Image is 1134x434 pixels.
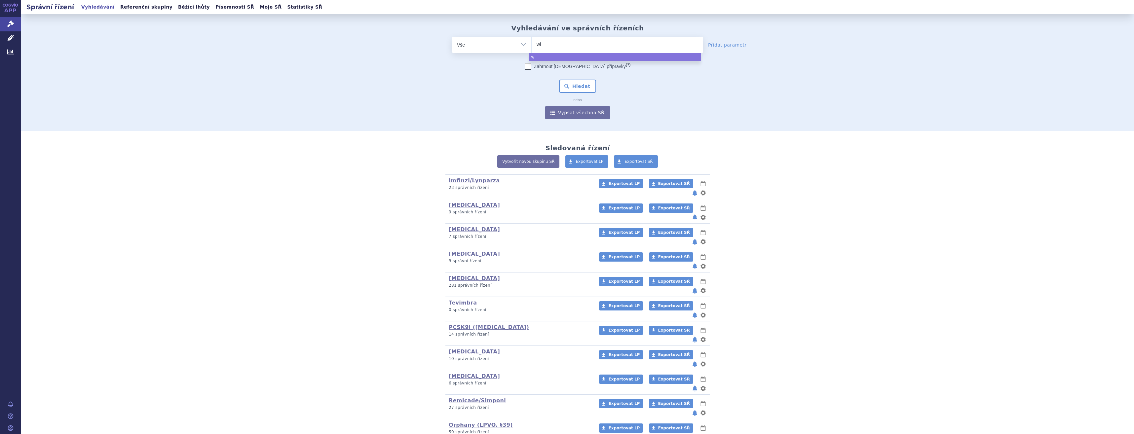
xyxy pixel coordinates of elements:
h2: Správní řízení [21,2,79,12]
a: PCSK9i ([MEDICAL_DATA]) [449,324,529,330]
h2: Vyhledávání ve správních řízeních [511,24,644,32]
span: Exportovat SŘ [658,181,690,186]
button: notifikace [692,287,698,295]
p: 9 správních řízení [449,209,590,215]
p: 10 správních řízení [449,356,590,362]
button: notifikace [692,189,698,197]
span: Exportovat SŘ [624,159,653,164]
a: Exportovat SŘ [649,301,693,310]
button: nastavení [700,384,706,392]
button: lhůty [700,400,706,408]
p: 23 správních řízení [449,185,590,191]
span: Exportovat LP [608,279,640,284]
a: Moje SŘ [258,3,283,12]
span: Exportovat SŘ [658,377,690,381]
a: [MEDICAL_DATA] [449,275,500,281]
a: Běžící lhůty [176,3,212,12]
button: nastavení [700,409,706,417]
li: w [529,53,701,61]
a: Exportovat SŘ [614,155,658,168]
button: nastavení [700,287,706,295]
button: lhůty [700,424,706,432]
span: Exportovat LP [608,328,640,333]
a: Exportovat SŘ [649,277,693,286]
button: notifikace [692,409,698,417]
button: nastavení [700,213,706,221]
a: Imfinzi/Lynparza [449,177,500,184]
a: Exportovat LP [599,179,643,188]
a: Referenční skupiny [118,3,174,12]
p: 6 správních řízení [449,380,590,386]
span: Exportovat SŘ [658,304,690,308]
span: Exportovat SŘ [658,255,690,259]
a: Exportovat SŘ [649,375,693,384]
a: Exportovat LP [599,399,643,408]
span: Exportovat LP [608,401,640,406]
a: Exportovat LP [565,155,609,168]
button: lhůty [700,326,706,334]
button: notifikace [692,336,698,344]
button: nastavení [700,189,706,197]
a: Exportovat SŘ [649,228,693,237]
a: Vypsat všechna SŘ [545,106,610,119]
a: Přidat parametr [708,42,747,48]
span: Exportovat LP [608,206,640,210]
span: Exportovat LP [608,426,640,430]
span: Exportovat LP [608,352,640,357]
a: Tevimbra [449,300,477,306]
button: nastavení [700,262,706,270]
button: notifikace [692,360,698,368]
button: lhůty [700,253,706,261]
i: nebo [570,98,585,102]
a: Exportovat SŘ [649,350,693,359]
a: Orphany (LPVO, §39) [449,422,513,428]
a: Exportovat SŘ [649,399,693,408]
a: Exportovat LP [599,203,643,213]
a: Exportovat SŘ [649,179,693,188]
label: Zahrnout [DEMOGRAPHIC_DATA] přípravky [525,63,630,70]
span: Exportovat LP [608,304,640,308]
p: 3 správní řízení [449,258,590,264]
a: [MEDICAL_DATA] [449,348,500,355]
button: notifikace [692,311,698,319]
a: Exportovat LP [599,252,643,262]
a: Exportovat SŘ [649,326,693,335]
a: [MEDICAL_DATA] [449,226,500,233]
button: lhůty [700,204,706,212]
a: Remicade/Simponi [449,397,506,404]
a: [MEDICAL_DATA] [449,202,500,208]
span: Exportovat LP [608,181,640,186]
a: Exportovat LP [599,301,643,310]
a: Exportovat LP [599,326,643,335]
a: Vytvořit novou skupinu SŘ [497,155,559,168]
button: lhůty [700,302,706,310]
button: nastavení [700,238,706,246]
a: Exportovat LP [599,423,643,433]
button: lhůty [700,277,706,285]
span: Exportovat SŘ [658,206,690,210]
button: lhůty [700,180,706,188]
a: Exportovat LP [599,350,643,359]
span: Exportovat SŘ [658,328,690,333]
span: Exportovat SŘ [658,401,690,406]
a: Vyhledávání [79,3,117,12]
button: notifikace [692,384,698,392]
a: Exportovat LP [599,228,643,237]
span: Exportovat LP [576,159,604,164]
a: Statistiky SŘ [285,3,324,12]
a: Exportovat SŘ [649,252,693,262]
span: Exportovat LP [608,377,640,381]
button: lhůty [700,351,706,359]
a: Exportovat LP [599,375,643,384]
button: notifikace [692,213,698,221]
a: Exportovat LP [599,277,643,286]
h2: Sledovaná řízení [545,144,610,152]
button: Hledat [559,80,596,93]
abbr: (?) [626,63,630,67]
span: Exportovat LP [608,230,640,235]
a: [MEDICAL_DATA] [449,373,500,379]
button: nastavení [700,311,706,319]
span: Exportovat LP [608,255,640,259]
p: 7 správních řízení [449,234,590,239]
p: 281 správních řízení [449,283,590,288]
